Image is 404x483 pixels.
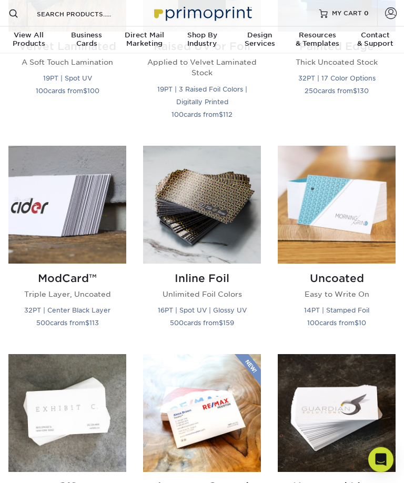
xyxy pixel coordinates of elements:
[298,75,376,83] small: 32PT | 17 Color Options
[143,146,261,264] img: Inline Foil Business Cards
[58,32,116,40] span: Business
[278,355,396,472] img: Uncoated Linen Business Cards
[307,319,366,327] small: cards from
[173,32,231,40] span: Shop By
[36,87,48,95] span: 100
[170,319,234,327] small: cards from
[235,355,261,386] img: New Product
[223,111,233,119] span: 112
[58,32,116,48] div: Cards
[115,27,173,55] a: Direct MailMarketing
[364,9,369,17] span: 0
[143,273,261,285] h2: Inline Foil
[8,355,126,472] img: C1S Business Cards
[143,355,261,472] img: Aqueous Coated Business Cards
[278,289,396,300] p: Easy to Write On
[353,87,357,95] span: $
[171,111,184,119] span: 100
[231,27,289,55] a: DesignServices
[223,319,234,327] span: 159
[143,57,261,79] p: Applied to Velvet Laminated Stock
[359,319,366,327] span: 10
[43,75,92,83] small: 19PT | Spot UV
[115,32,173,48] div: Marketing
[115,32,173,40] span: Direct Mail
[24,307,110,315] small: 32PT | Center Black Layer
[355,319,359,327] span: $
[307,319,319,327] span: 100
[170,319,184,327] span: 500
[304,307,369,315] small: 14PT | Stamped Foil
[357,87,369,95] span: 130
[346,32,404,48] div: & Support
[278,57,396,68] p: Thick Uncoated Stock
[36,319,99,327] small: cards from
[143,289,261,300] p: Unlimited Foil Colors
[305,87,369,95] small: cards from
[8,146,126,342] a: ModCard™ Business Cards ModCard™ Triple Layer, Uncoated 32PT | Center Black Layer 500cards from$113
[8,273,126,285] h2: ModCard™
[149,2,255,24] img: Primoprint
[173,32,231,48] div: Industry
[8,57,126,68] p: A Soft Touch Lamination
[289,32,347,48] div: & Templates
[8,146,126,264] img: ModCard™ Business Cards
[346,32,404,40] span: Contact
[36,87,99,95] small: cards from
[89,319,99,327] span: 113
[332,9,362,18] span: MY CART
[278,146,396,342] a: Uncoated Business Cards Uncoated Easy to Write On 14PT | Stamped Foil 100cards from$10
[289,32,347,40] span: Resources
[171,111,233,119] small: cards from
[157,86,247,106] small: 19PT | 3 Raised Foil Colors | Digitally Printed
[219,111,223,119] span: $
[231,32,289,48] div: Services
[36,319,50,327] span: 500
[278,146,396,264] img: Uncoated Business Cards
[173,27,231,55] a: Shop ByIndustry
[368,447,393,472] div: Open Intercom Messenger
[36,7,138,20] input: SEARCH PRODUCTS.....
[85,319,89,327] span: $
[219,319,223,327] span: $
[87,87,99,95] span: 100
[8,289,126,300] p: Triple Layer, Uncoated
[231,32,289,40] span: Design
[346,27,404,55] a: Contact& Support
[278,273,396,285] h2: Uncoated
[143,146,261,342] a: Inline Foil Business Cards Inline Foil Unlimited Foil Colors 16PT | Spot UV | Glossy UV 500cards ...
[305,87,318,95] span: 250
[289,27,347,55] a: Resources& Templates
[58,27,116,55] a: BusinessCards
[158,307,247,315] small: 16PT | Spot UV | Glossy UV
[83,87,87,95] span: $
